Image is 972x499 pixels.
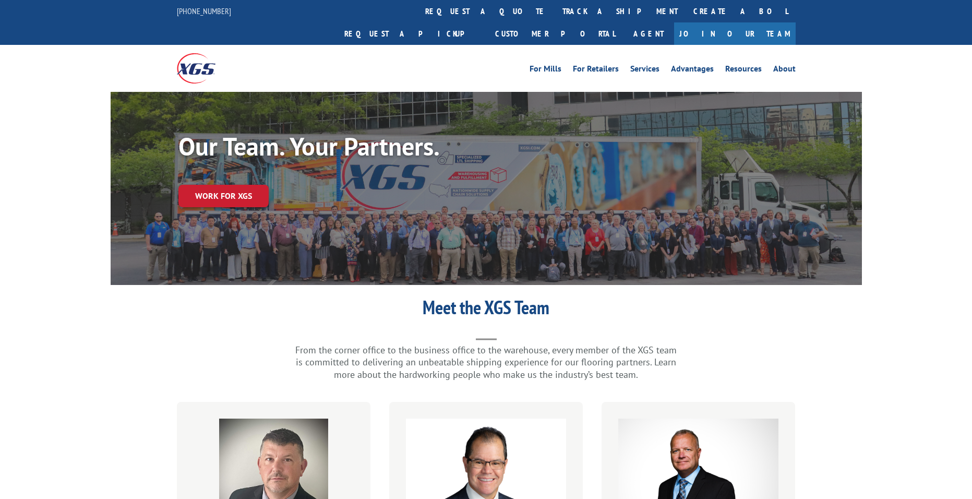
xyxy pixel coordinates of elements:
a: Resources [725,65,762,76]
a: For Mills [530,65,561,76]
a: For Retailers [573,65,619,76]
a: Customer Portal [487,22,623,45]
a: Agent [623,22,674,45]
a: Work for XGS [178,185,269,207]
a: Join Our Team [674,22,796,45]
h1: Our Team. Your Partners. [178,134,491,164]
a: [PHONE_NUMBER] [177,6,231,16]
h1: Meet the XGS Team [278,298,695,322]
a: Advantages [671,65,714,76]
a: About [773,65,796,76]
a: Request a pickup [337,22,487,45]
p: From the corner office to the business office to the warehouse, every member of the XGS team is c... [278,344,695,381]
a: Services [630,65,659,76]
